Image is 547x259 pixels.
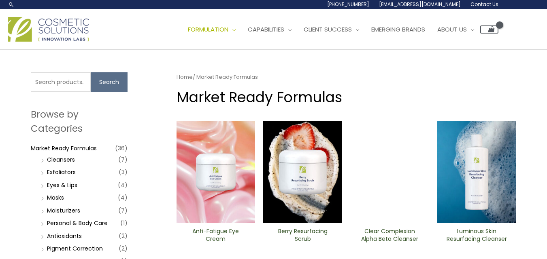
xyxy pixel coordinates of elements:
[183,227,248,243] h2: Anti-Fatigue Eye Cream
[119,243,128,254] span: (2)
[270,227,335,243] h2: Berry Resurfacing Scrub
[357,227,422,246] a: Clear Complexion Alpha Beta ​Cleanser
[298,17,365,42] a: Client Success
[304,25,352,34] span: Client Success
[47,206,80,215] a: Moisturizers
[444,227,509,246] a: Luminous Skin Resurfacing ​Cleanser
[31,144,97,152] a: Market Ready Formulas
[47,181,77,189] a: Eyes & Lips
[91,72,128,92] button: Search
[47,232,82,240] a: Antioxidants
[31,107,128,135] h2: Browse by Categories
[177,72,516,82] nav: Breadcrumb
[8,17,89,42] img: Cosmetic Solutions Logo
[119,230,128,242] span: (2)
[357,227,422,243] h2: Clear Complexion Alpha Beta ​Cleanser
[350,121,429,223] img: Clear Complexion Alpha Beta ​Cleanser
[47,168,76,176] a: Exfoliators
[47,244,103,253] a: PIgment Correction
[115,143,128,154] span: (36)
[183,227,248,246] a: Anti-Fatigue Eye Cream
[470,1,498,8] span: Contact Us
[188,25,228,34] span: Formulation
[365,17,431,42] a: Emerging Brands
[118,179,128,191] span: (4)
[379,1,461,8] span: [EMAIL_ADDRESS][DOMAIN_NAME]
[444,227,509,243] h2: Luminous Skin Resurfacing ​Cleanser
[480,25,498,34] a: View Shopping Cart, empty
[177,73,193,81] a: Home
[371,25,425,34] span: Emerging Brands
[120,217,128,229] span: (1)
[177,87,516,107] h1: Market Ready Formulas
[118,192,128,203] span: (4)
[242,17,298,42] a: Capabilities
[119,166,128,178] span: (3)
[263,121,342,223] img: Berry Resurfacing Scrub
[270,227,335,246] a: Berry Resurfacing Scrub
[248,25,284,34] span: Capabilities
[437,25,467,34] span: About Us
[176,17,498,42] nav: Site Navigation
[8,1,15,8] a: Search icon link
[431,17,480,42] a: About Us
[47,219,108,227] a: Personal & Body Care
[118,154,128,165] span: (7)
[327,1,369,8] span: [PHONE_NUMBER]
[182,17,242,42] a: Formulation
[437,121,516,223] img: Luminous Skin Resurfacing ​Cleanser
[47,194,64,202] a: Masks
[31,72,91,92] input: Search products…
[47,156,75,164] a: Cleansers
[177,121,255,223] img: Anti Fatigue Eye Cream
[118,205,128,216] span: (7)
